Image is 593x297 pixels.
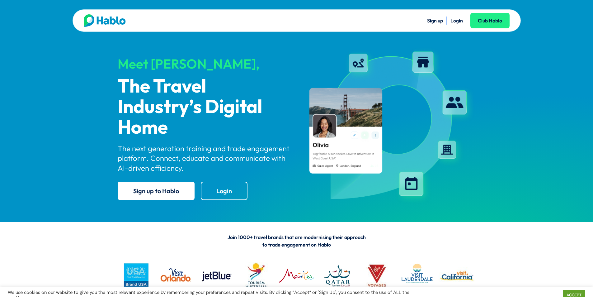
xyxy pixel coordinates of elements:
a: Login [450,17,463,24]
span: Join 1000+ travel brands that are modernising their approach to trade engagement on Hablo [228,234,366,248]
a: Sign up to Hablo [118,182,195,200]
img: VV logo [358,257,395,294]
p: The Travel Industry’s Digital Home [118,77,291,138]
img: LAUDERDALE [398,257,435,294]
a: Login [201,182,247,200]
img: busa [118,257,155,294]
img: hablo-profile-image [302,46,476,205]
a: Sign up [427,17,443,24]
img: Hablo logo main 2 [84,14,126,27]
img: QATAR [318,257,355,294]
img: VO [158,257,195,294]
a: Club Hablo [470,13,510,28]
img: jetblue [198,257,235,294]
p: The next generation training and trade engagement platform. Connect, educate and communicate with... [118,144,291,173]
img: vc logo [439,257,476,294]
img: MTPA [278,257,315,294]
img: Tourism Australia [238,257,275,294]
div: Meet [PERSON_NAME], [118,57,291,71]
